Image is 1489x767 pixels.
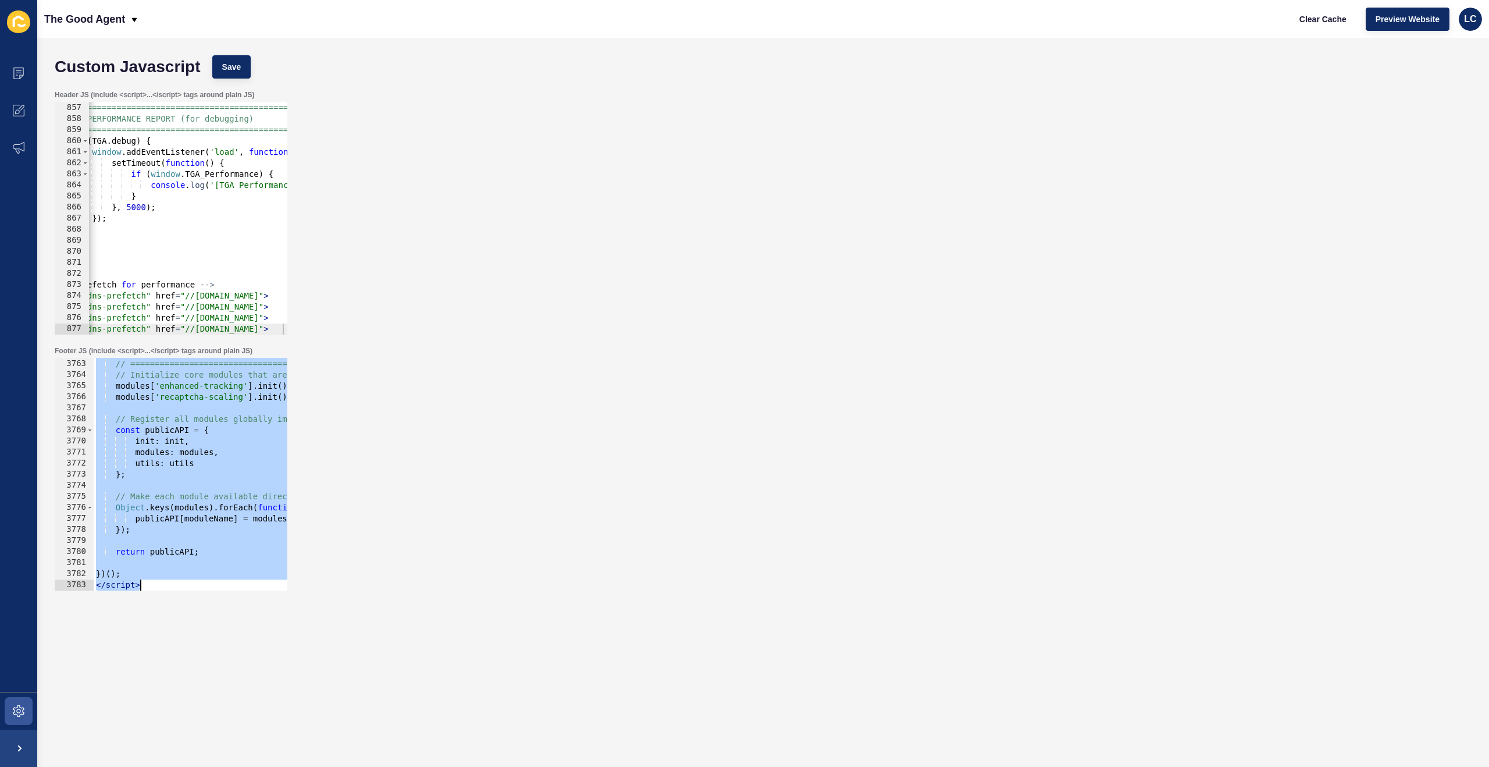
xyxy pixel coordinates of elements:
[55,414,94,425] div: 3768
[55,235,89,246] div: 869
[55,268,89,279] div: 872
[55,580,94,591] div: 3783
[1464,13,1476,25] span: LC
[55,313,89,324] div: 876
[212,55,251,79] button: Save
[55,102,89,113] div: 857
[55,246,89,257] div: 870
[55,202,89,213] div: 866
[55,381,94,392] div: 3765
[55,480,94,491] div: 3774
[55,558,94,569] div: 3781
[55,257,89,268] div: 871
[55,213,89,224] div: 867
[55,491,94,502] div: 3775
[1366,8,1449,31] button: Preview Website
[55,113,89,125] div: 858
[55,358,94,370] div: 3763
[55,436,94,447] div: 3770
[55,90,254,100] label: Header JS (include <script>...</script> tags around plain JS)
[55,61,201,73] h1: Custom Javascript
[55,136,89,147] div: 860
[1289,8,1356,31] button: Clear Cache
[55,324,89,335] div: 877
[55,224,89,235] div: 868
[55,535,94,546] div: 3779
[55,513,94,524] div: 3777
[44,5,125,34] p: The Good Agent
[55,147,89,158] div: 861
[55,546,94,558] div: 3780
[55,346,252,356] label: Footer JS (include <script>...</script> tags around plain JS)
[55,158,89,169] div: 862
[55,125,89,136] div: 859
[55,279,89,290] div: 873
[55,469,94,480] div: 3773
[55,403,94,414] div: 3767
[55,569,94,580] div: 3782
[55,502,94,513] div: 3776
[55,425,94,436] div: 3769
[1299,13,1346,25] span: Clear Cache
[55,301,89,313] div: 875
[55,290,89,301] div: 874
[55,169,89,180] div: 863
[222,61,241,73] span: Save
[55,458,94,469] div: 3772
[1376,13,1440,25] span: Preview Website
[55,392,94,403] div: 3766
[55,191,89,202] div: 865
[55,180,89,191] div: 864
[55,447,94,458] div: 3771
[55,370,94,381] div: 3764
[55,524,94,535] div: 3778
